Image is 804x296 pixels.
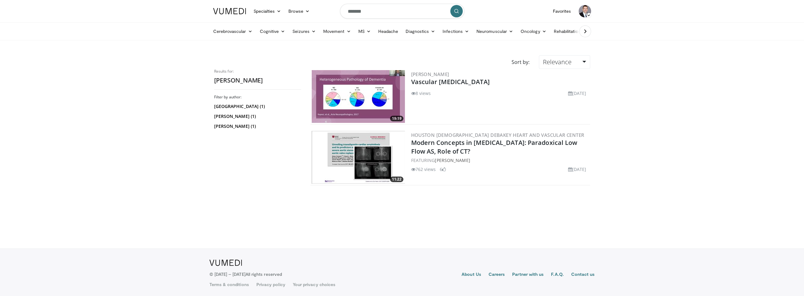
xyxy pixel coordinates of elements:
[312,131,405,184] a: 11:22
[214,76,301,84] h2: [PERSON_NAME]
[312,70,405,123] a: 19:19
[246,271,282,277] span: All rights reserved
[579,5,591,17] img: Avatar
[209,271,282,277] p: © [DATE] – [DATE]
[390,177,403,182] span: 11:22
[213,8,246,14] img: VuMedi Logo
[402,25,439,38] a: Diagnostics
[256,25,289,38] a: Cognitive
[411,71,449,77] a: [PERSON_NAME]
[340,4,464,19] input: Search topics, interventions
[214,103,300,110] a: [GEOGRAPHIC_DATA] (1)
[293,281,335,288] a: Your privacy choices
[214,69,301,74] p: Results for:
[256,281,285,288] a: Privacy policy
[355,25,374,38] a: MS
[550,25,584,38] a: Rehabilitation
[435,157,470,163] a: [PERSON_NAME]
[250,5,285,17] a: Specialties
[473,25,517,38] a: Neuromuscular
[512,271,544,279] a: Partner with us
[411,166,436,173] li: 762 views
[439,25,473,38] a: Infections
[209,281,249,288] a: Terms & conditions
[411,132,584,138] a: Houston [DEMOGRAPHIC_DATA] DeBakey Heart and Vascular Center
[312,70,405,123] img: 1fa379d9-cb9d-4ee0-bbe1-6be85850ef59.300x170_q85_crop-smart_upscale.jpg
[568,166,586,173] li: [DATE]
[549,5,575,17] a: Favorites
[411,78,490,86] a: Vascular [MEDICAL_DATA]
[539,55,590,69] a: Relevance
[285,5,313,17] a: Browse
[312,131,405,184] img: eeb942bc-f944-48f1-886a-9049e69431b0.300x170_q85_crop-smart_upscale.jpg
[319,25,355,38] a: Movement
[209,260,242,266] img: VuMedi Logo
[374,25,402,38] a: Headache
[568,90,586,96] li: [DATE]
[411,157,589,164] div: FEATURING
[214,95,301,100] h3: Filter by author:
[543,58,572,66] span: Relevance
[571,271,595,279] a: Contact us
[440,166,446,173] li: 6
[551,271,563,279] a: F.A.Q.
[507,55,534,69] div: Sort by:
[209,25,256,38] a: Cerebrovascular
[462,271,481,279] a: About Us
[411,90,431,96] li: 8 views
[390,116,403,121] span: 19:19
[411,138,577,155] a: Modern Concepts in [MEDICAL_DATA]: Paradoxical Low Flow AS, Role of CT?
[214,113,300,119] a: [PERSON_NAME] (1)
[517,25,550,38] a: Oncology
[214,123,300,129] a: [PERSON_NAME] (1)
[489,271,505,279] a: Careers
[289,25,319,38] a: Seizures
